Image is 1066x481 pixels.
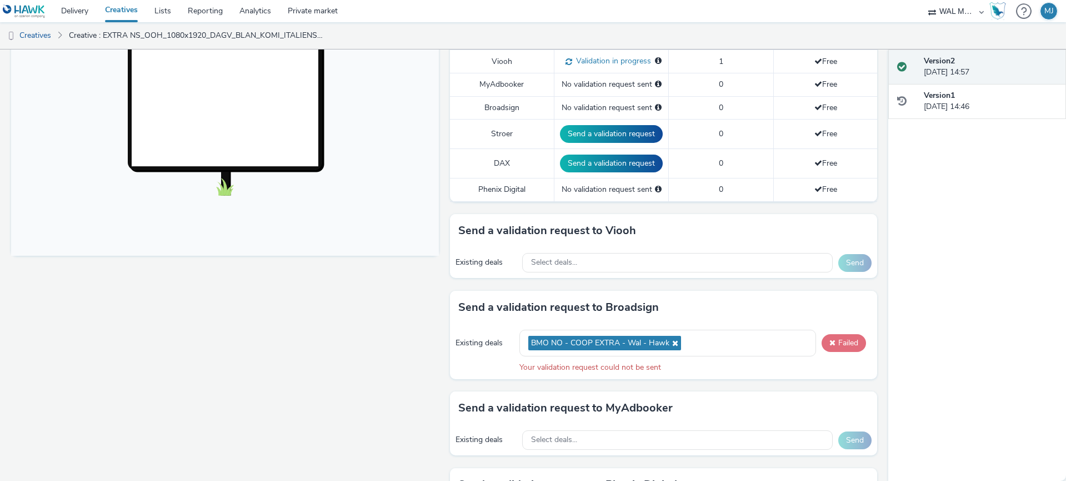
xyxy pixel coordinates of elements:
[719,184,723,195] span: 0
[572,56,651,66] span: Validation in progress
[838,254,872,272] button: Send
[814,158,837,168] span: Free
[814,102,837,113] span: Free
[458,400,673,416] h3: Send a validation request to MyAdbooker
[456,434,517,445] div: Existing deals
[63,22,330,49] a: Creative : EXTRA NS_OOH_1080x1920_DAGV_BLAN_KOMI_ITALIENSK 2_36_38_2025
[458,222,636,239] h3: Send a validation request to Viooh
[6,31,17,42] img: dooh
[450,50,554,73] td: Viooh
[924,90,1057,113] div: [DATE] 14:46
[458,299,659,316] h3: Send a validation request to Broadsign
[1044,3,1054,19] div: MJ
[924,56,955,66] strong: Version 2
[531,258,577,267] span: Select deals...
[3,4,46,18] img: undefined Logo
[560,155,663,172] button: Send a validation request
[719,56,723,67] span: 1
[531,339,669,348] span: BMO NO - COOP EXTRA - Wal - Hawk
[560,184,663,195] div: No validation request sent
[814,56,837,67] span: Free
[989,2,1010,20] a: Hawk Academy
[560,102,663,113] div: No validation request sent
[519,362,872,373] div: Your validation request could not be sent
[719,128,723,139] span: 0
[450,178,554,201] td: Phenix Digital
[655,184,662,195] div: Please select a deal below and click on Send to send a validation request to Phenix Digital.
[924,56,1057,78] div: [DATE] 14:57
[655,79,662,90] div: Please select a deal below and click on Send to send a validation request to MyAdbooker.
[719,79,723,90] span: 0
[531,435,577,445] span: Select deals...
[450,96,554,119] td: Broadsign
[560,79,663,90] div: No validation request sent
[456,338,514,349] div: Existing deals
[456,257,517,268] div: Existing deals
[814,128,837,139] span: Free
[719,102,723,113] span: 0
[822,334,866,352] button: Failed
[814,79,837,90] span: Free
[924,90,955,101] strong: Version 1
[450,73,554,96] td: MyAdbooker
[450,149,554,178] td: DAX
[719,158,723,168] span: 0
[838,432,872,449] button: Send
[560,125,663,143] button: Send a validation request
[450,120,554,149] td: Stroer
[814,184,837,195] span: Free
[655,102,662,113] div: Please select a deal below and click on Send to send a validation request to Broadsign.
[989,2,1006,20] img: Hawk Academy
